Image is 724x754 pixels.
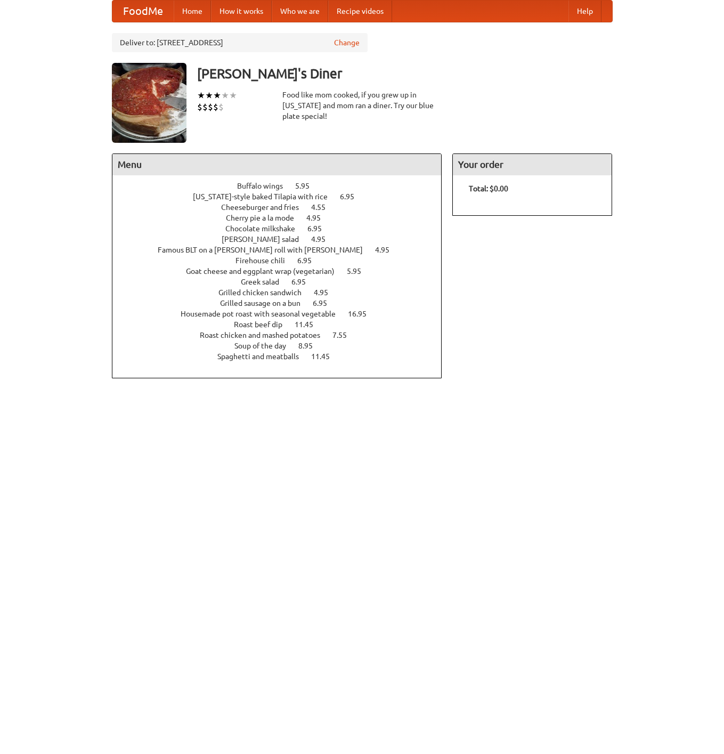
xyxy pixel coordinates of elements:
[297,256,322,265] span: 6.95
[202,101,208,113] li: $
[314,288,339,297] span: 4.95
[221,203,310,212] span: Cheeseburger and fries
[241,278,290,286] span: Greek salad
[218,288,312,297] span: Grilled chicken sandwich
[226,214,340,222] a: Cherry pie a la mode 4.95
[181,310,346,318] span: Housemade pot roast with seasonal vegetable
[328,1,392,22] a: Recipe videos
[217,352,310,361] span: Spaghetti and meatballs
[197,63,613,84] h3: [PERSON_NAME]'s Diner
[200,331,367,339] a: Roast chicken and mashed potatoes 7.55
[112,1,174,22] a: FoodMe
[347,267,372,275] span: 5.95
[226,214,305,222] span: Cherry pie a la mode
[229,90,237,101] li: ★
[332,331,357,339] span: 7.55
[112,63,186,143] img: angular.jpg
[181,310,386,318] a: Housemade pot roast with seasonal vegetable 16.95
[234,320,293,329] span: Roast beef dip
[225,224,306,233] span: Chocolate milkshake
[158,246,373,254] span: Famous BLT on a [PERSON_NAME] roll with [PERSON_NAME]
[218,101,224,113] li: $
[217,352,349,361] a: Spaghetti and meatballs 11.45
[306,214,331,222] span: 4.95
[282,90,442,121] div: Food like mom cooked, if you grew up in [US_STATE] and mom ran a diner. Try our blue plate special!
[221,203,345,212] a: Cheeseburger and fries 4.55
[334,37,360,48] a: Change
[291,278,316,286] span: 6.95
[197,101,202,113] li: $
[193,192,374,201] a: [US_STATE]-style baked Tilapia with rice 6.95
[234,342,332,350] a: Soup of the day 8.95
[112,154,442,175] h4: Menu
[234,342,297,350] span: Soup of the day
[186,267,381,275] a: Goat cheese and eggplant wrap (vegetarian) 5.95
[222,235,310,244] span: [PERSON_NAME] salad
[220,299,311,307] span: Grilled sausage on a bun
[307,224,332,233] span: 6.95
[225,224,341,233] a: Chocolate milkshake 6.95
[220,299,347,307] a: Grilled sausage on a bun 6.95
[237,182,329,190] a: Buffalo wings 5.95
[193,192,338,201] span: [US_STATE]-style baked Tilapia with rice
[174,1,211,22] a: Home
[375,246,400,254] span: 4.95
[241,278,326,286] a: Greek salad 6.95
[235,256,296,265] span: Firehouse chili
[295,182,320,190] span: 5.95
[453,154,612,175] h4: Your order
[348,310,377,318] span: 16.95
[158,246,409,254] a: Famous BLT on a [PERSON_NAME] roll with [PERSON_NAME] 4.95
[234,320,333,329] a: Roast beef dip 11.45
[218,288,348,297] a: Grilled chicken sandwich 4.95
[213,90,221,101] li: ★
[272,1,328,22] a: Who we are
[295,320,324,329] span: 11.45
[469,184,508,193] b: Total: $0.00
[213,101,218,113] li: $
[311,235,336,244] span: 4.95
[112,33,368,52] div: Deliver to: [STREET_ADDRESS]
[235,256,331,265] a: Firehouse chili 6.95
[221,90,229,101] li: ★
[298,342,323,350] span: 8.95
[568,1,601,22] a: Help
[222,235,345,244] a: [PERSON_NAME] salad 4.95
[311,203,336,212] span: 4.55
[197,90,205,101] li: ★
[200,331,331,339] span: Roast chicken and mashed potatoes
[313,299,338,307] span: 6.95
[208,101,213,113] li: $
[205,90,213,101] li: ★
[340,192,365,201] span: 6.95
[186,267,345,275] span: Goat cheese and eggplant wrap (vegetarian)
[311,352,340,361] span: 11.45
[237,182,294,190] span: Buffalo wings
[211,1,272,22] a: How it works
